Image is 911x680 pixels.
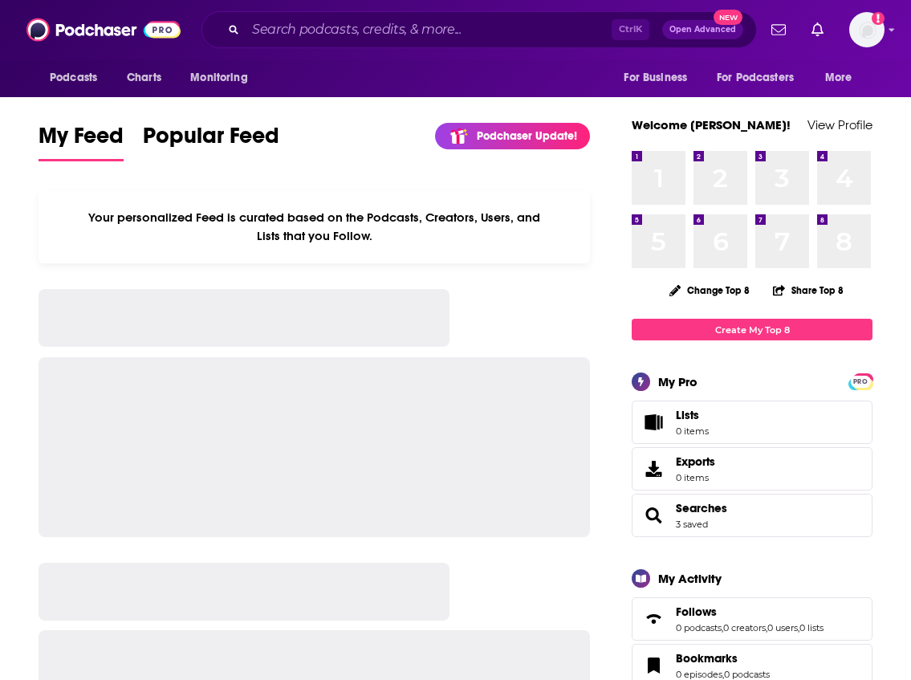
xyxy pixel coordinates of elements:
a: Bookmarks [637,654,669,677]
span: Follows [676,605,717,619]
button: open menu [612,63,707,93]
a: Lists [632,401,872,444]
a: My Feed [39,122,124,161]
a: Exports [632,447,872,491]
span: Exports [676,454,715,469]
span: Searches [632,494,872,537]
input: Search podcasts, credits, & more... [246,17,612,43]
button: Change Top 8 [660,280,759,300]
span: More [825,67,852,89]
span: Lists [676,408,709,422]
button: open menu [179,63,268,93]
a: Create My Top 8 [632,319,872,340]
a: 0 creators [723,622,766,633]
a: View Profile [807,117,872,132]
div: My Activity [658,571,722,586]
span: My Feed [39,122,124,159]
span: , [722,622,723,633]
a: Follows [676,605,824,619]
button: Share Top 8 [772,275,844,306]
span: Monitoring [190,67,247,89]
span: PRO [851,376,870,388]
span: Ctrl K [612,19,649,40]
a: 0 episodes [676,669,722,680]
button: open menu [706,63,817,93]
a: Popular Feed [143,122,279,161]
span: Bookmarks [676,651,738,666]
span: , [722,669,724,680]
span: 0 items [676,472,715,483]
a: Welcome [PERSON_NAME]! [632,117,791,132]
span: Exports [637,458,669,480]
span: 0 items [676,426,709,437]
a: Show notifications dropdown [805,16,830,43]
a: PRO [851,375,870,387]
button: open menu [39,63,118,93]
a: Follows [637,608,669,630]
span: Lists [637,411,669,434]
svg: Add a profile image [872,12,885,25]
span: For Podcasters [717,67,794,89]
a: 3 saved [676,519,708,530]
a: 0 users [767,622,798,633]
p: Podchaser Update! [477,129,577,143]
a: Show notifications dropdown [765,16,792,43]
span: Logged in as Kkliu [849,12,885,47]
img: User Profile [849,12,885,47]
span: , [766,622,767,633]
button: Open AdvancedNew [662,20,743,39]
span: New [714,10,742,25]
a: Searches [637,504,669,527]
a: 0 lists [799,622,824,633]
span: Popular Feed [143,122,279,159]
a: 0 podcasts [676,622,722,633]
img: Podchaser - Follow, Share and Rate Podcasts [26,14,181,45]
span: For Business [624,67,687,89]
span: Follows [632,597,872,641]
a: Charts [116,63,171,93]
a: Searches [676,501,727,515]
span: Open Advanced [669,26,736,34]
span: Lists [676,408,699,422]
span: Charts [127,67,161,89]
span: Podcasts [50,67,97,89]
button: open menu [814,63,872,93]
a: 0 podcasts [724,669,770,680]
button: Show profile menu [849,12,885,47]
span: , [798,622,799,633]
div: Search podcasts, credits, & more... [201,11,757,48]
div: Your personalized Feed is curated based on the Podcasts, Creators, Users, and Lists that you Follow. [39,190,590,263]
div: My Pro [658,374,697,389]
a: Bookmarks [676,651,770,666]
